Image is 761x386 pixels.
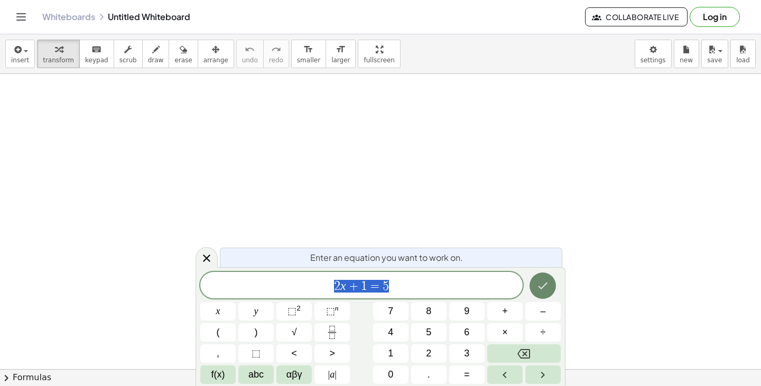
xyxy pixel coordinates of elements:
button: Log in [690,7,740,27]
span: draw [148,57,164,64]
i: undo [245,43,255,56]
span: transform [43,57,74,64]
button: Greek alphabet [276,365,312,384]
button: save [701,40,728,68]
span: > [329,346,335,361]
span: 2 [334,280,340,293]
span: new [680,57,693,64]
button: 9 [449,302,485,321]
button: keyboardkeypad [79,40,114,68]
span: redo [269,57,283,64]
span: Enter an equation you want to work on. [310,251,463,264]
button: Plus [487,302,523,321]
span: undo [242,57,258,64]
span: × [502,325,508,340]
button: ( [200,323,236,342]
span: ⬚ [287,306,296,316]
span: ) [255,325,258,340]
button: redoredo [263,40,289,68]
span: ⬚ [252,346,261,361]
span: . [428,368,430,382]
button: , [200,344,236,363]
button: 6 [449,323,485,342]
span: √ [292,325,297,340]
span: + [346,280,361,293]
button: Functions [200,365,236,384]
span: = [367,280,383,293]
button: format_sizelarger [326,40,356,68]
button: Absolute value [314,365,350,384]
span: – [540,304,545,318]
button: ) [238,323,274,342]
span: fullscreen [364,57,394,64]
span: 7 [388,304,393,318]
button: erase [169,40,198,68]
button: Square root [276,323,312,342]
span: 9 [464,304,469,318]
button: 2 [411,344,447,363]
button: insert [5,40,35,68]
span: = [464,368,470,382]
span: 1 [388,346,393,361]
button: draw [142,40,170,68]
i: keyboard [91,43,101,56]
span: 0 [388,368,393,382]
span: f(x) [211,368,225,382]
span: 1 [361,280,367,293]
span: ⬚ [326,306,335,316]
i: format_size [303,43,313,56]
span: Collaborate Live [594,12,679,22]
span: a [328,368,337,382]
a: Whiteboards [42,12,95,22]
button: settings [635,40,672,68]
button: 8 [411,302,447,321]
span: keypad [85,57,108,64]
span: y [254,304,258,318]
var: x [340,279,346,293]
span: x [216,304,220,318]
button: load [730,40,756,68]
span: 5 [383,280,389,293]
button: Squared [276,302,312,321]
button: y [238,302,274,321]
button: 4 [373,323,409,342]
span: smaller [297,57,320,64]
span: 2 [426,346,431,361]
button: fullscreen [358,40,400,68]
button: Superscript [314,302,350,321]
button: x [200,302,236,321]
span: 3 [464,346,469,361]
button: transform [37,40,80,68]
sup: n [335,304,339,312]
button: 3 [449,344,485,363]
span: 4 [388,325,393,340]
span: erase [174,57,192,64]
span: larger [331,57,350,64]
span: 8 [426,304,431,318]
span: , [217,346,219,361]
button: Done [530,272,556,299]
button: format_sizesmaller [291,40,326,68]
button: scrub [114,40,143,68]
button: Collaborate Live [585,7,688,26]
button: 7 [373,302,409,321]
button: 0 [373,365,409,384]
button: Alphabet [238,365,274,384]
button: 5 [411,323,447,342]
button: 1 [373,344,409,363]
span: < [291,346,297,361]
span: save [707,57,722,64]
span: 6 [464,325,469,340]
button: Placeholder [238,344,274,363]
span: αβγ [286,368,302,382]
button: undoundo [236,40,264,68]
span: ÷ [541,325,546,340]
span: load [736,57,750,64]
span: insert [11,57,29,64]
span: arrange [203,57,228,64]
button: Fraction [314,323,350,342]
button: Left arrow [487,365,523,384]
button: Toggle navigation [13,8,30,25]
button: Divide [525,323,561,342]
button: Greater than [314,344,350,363]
